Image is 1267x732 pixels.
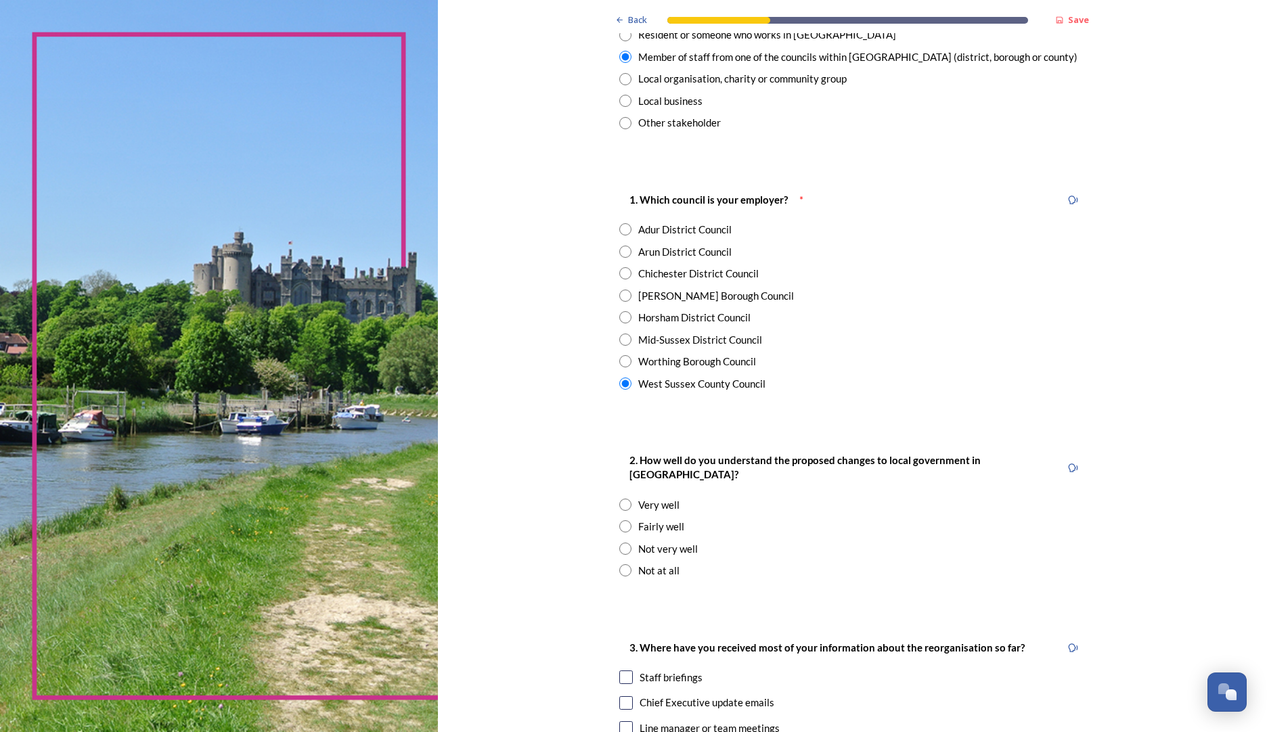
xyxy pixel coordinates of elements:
[638,27,896,43] div: Resident or someone who works in [GEOGRAPHIC_DATA]
[638,71,847,87] div: Local organisation, charity or community group
[640,695,774,710] div: Chief Executive update emails
[638,49,1077,65] div: Member of staff from one of the councils within [GEOGRAPHIC_DATA] (district, borough or county)
[638,541,698,557] div: Not very well
[638,376,765,392] div: West Sussex County Council
[638,93,703,109] div: Local business
[638,115,721,131] div: Other stakeholder
[638,244,732,260] div: Arun District Council
[628,14,647,26] span: Back
[638,563,680,578] div: Not at all
[638,354,756,369] div: Worthing Borough Council
[629,193,788,206] strong: 1. Which council is your employer?
[638,332,762,348] div: Mid-Sussex District Council
[640,670,703,685] div: Staff briefings
[638,310,751,325] div: Horsham District Council
[1207,672,1247,712] button: Open Chat
[1068,14,1089,26] strong: Save
[629,641,1025,654] strong: 3. Where have you received most of your information about the reorganisation so far?
[638,288,794,304] div: [PERSON_NAME] Borough Council
[638,266,759,281] div: Chichester District Council
[638,497,680,513] div: Very well
[638,519,684,534] div: Fairly well
[638,222,732,237] div: Adur District Council
[629,454,983,480] strong: 2. How well do you understand the proposed changes to local government in [GEOGRAPHIC_DATA]?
